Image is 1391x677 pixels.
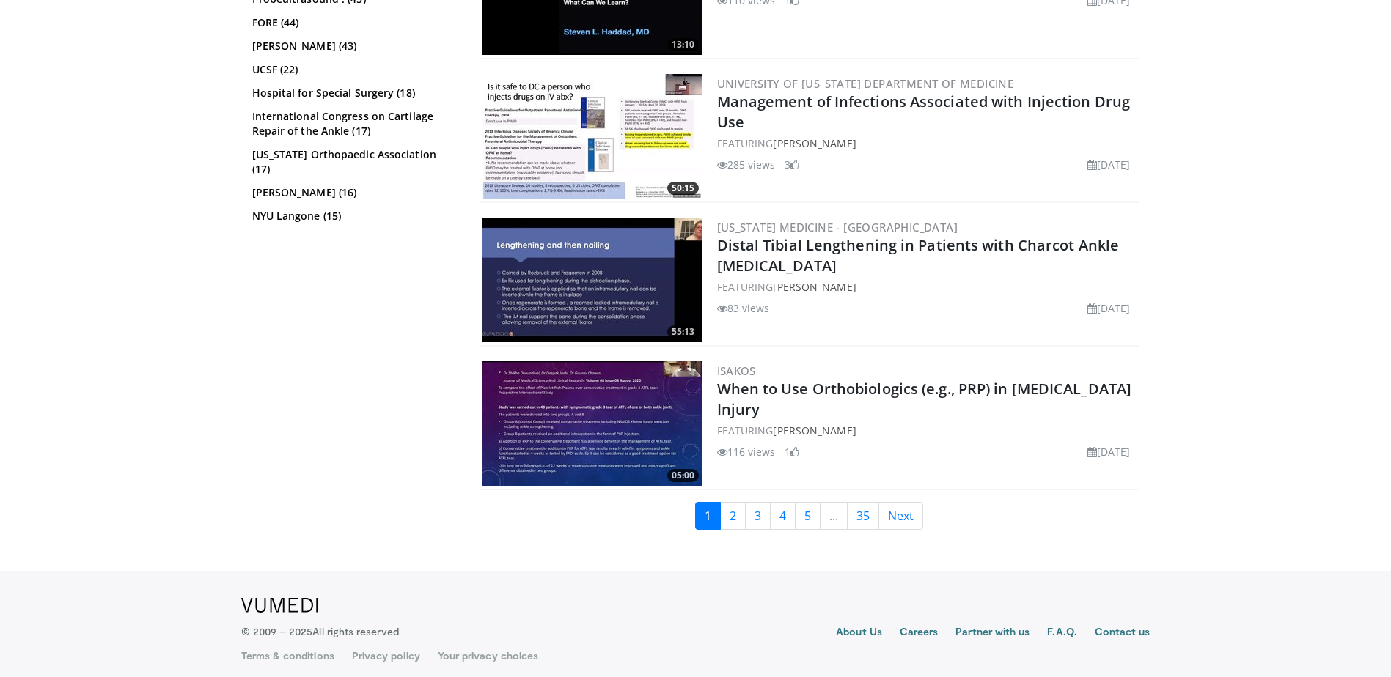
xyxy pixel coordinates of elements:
div: FEATURING [717,279,1137,295]
img: 0f868044-e5ba-45b9-9655-aaf2be6bb75e.300x170_q85_crop-smart_upscale.jpg [482,361,702,486]
li: [DATE] [1087,157,1131,172]
a: Your privacy choices [438,648,538,663]
a: Privacy policy [352,648,420,663]
a: F.A.Q. [1047,624,1076,642]
li: [DATE] [1087,444,1131,459]
a: Distal Tibial Lengthening in Patients with Charcot Ankle [MEDICAL_DATA] [717,235,1120,275]
a: When to Use Orthobiologics (e.g., PRP) in [MEDICAL_DATA] Injury [717,379,1132,419]
a: 35 [847,502,879,530]
a: 5 [795,502,821,530]
a: UCSF (22) [252,62,454,77]
div: FEATURING [717,136,1137,151]
a: [PERSON_NAME] (43) [252,39,454,53]
a: [PERSON_NAME] [773,423,856,437]
a: [US_STATE] Medicine - [GEOGRAPHIC_DATA] [717,220,958,234]
a: Hospital for Special Surgery (18) [252,86,454,100]
li: 3 [785,157,799,172]
li: 116 views [717,444,776,459]
li: 285 views [717,157,776,172]
a: 3 [745,502,771,530]
span: 13:10 [667,38,699,51]
a: 1 [695,502,721,530]
a: Management of Infections Associated with Injection Drug Use [717,92,1131,132]
img: VuMedi Logo [241,598,318,613]
span: 55:13 [667,325,699,338]
img: 296de5cb-5d9b-4f66-a267-0321c55c2247.300x170_q85_crop-smart_upscale.jpg [482,74,702,199]
a: 05:00 [482,361,702,486]
a: About Us [836,624,882,642]
li: 83 views [717,300,770,316]
a: 55:13 [482,218,702,342]
a: 2 [720,502,746,530]
a: FORE (44) [252,15,454,30]
a: 50:15 [482,74,702,199]
img: 0a0ef9e0-8cdf-425d-8db0-0b2a1346f7ce.300x170_q85_crop-smart_upscale.jpg [482,218,702,342]
li: [DATE] [1087,300,1131,316]
li: 1 [785,444,799,459]
a: Contact us [1095,624,1150,642]
nav: Search results pages [480,502,1139,530]
div: FEATURING [717,423,1137,438]
a: [PERSON_NAME] [773,280,856,294]
a: Partner with us [955,624,1030,642]
span: 50:15 [667,182,699,195]
a: International Congress on Cartilage Repair of the Ankle (17) [252,109,454,138]
a: NYU Langone (15) [252,209,454,223]
span: All rights reserved [312,625,398,637]
a: [PERSON_NAME] [773,136,856,150]
a: Terms & conditions [241,648,334,663]
p: © 2009 – 2025 [241,624,399,639]
a: ISAKOS [717,363,756,378]
a: 4 [770,502,796,530]
a: Next [878,502,923,530]
a: Careers [900,624,939,642]
a: [US_STATE] Orthopaedic Association (17) [252,147,454,177]
a: University of [US_STATE] Department of Medicine [717,76,1014,91]
a: [PERSON_NAME] (16) [252,185,454,200]
span: 05:00 [667,469,699,482]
